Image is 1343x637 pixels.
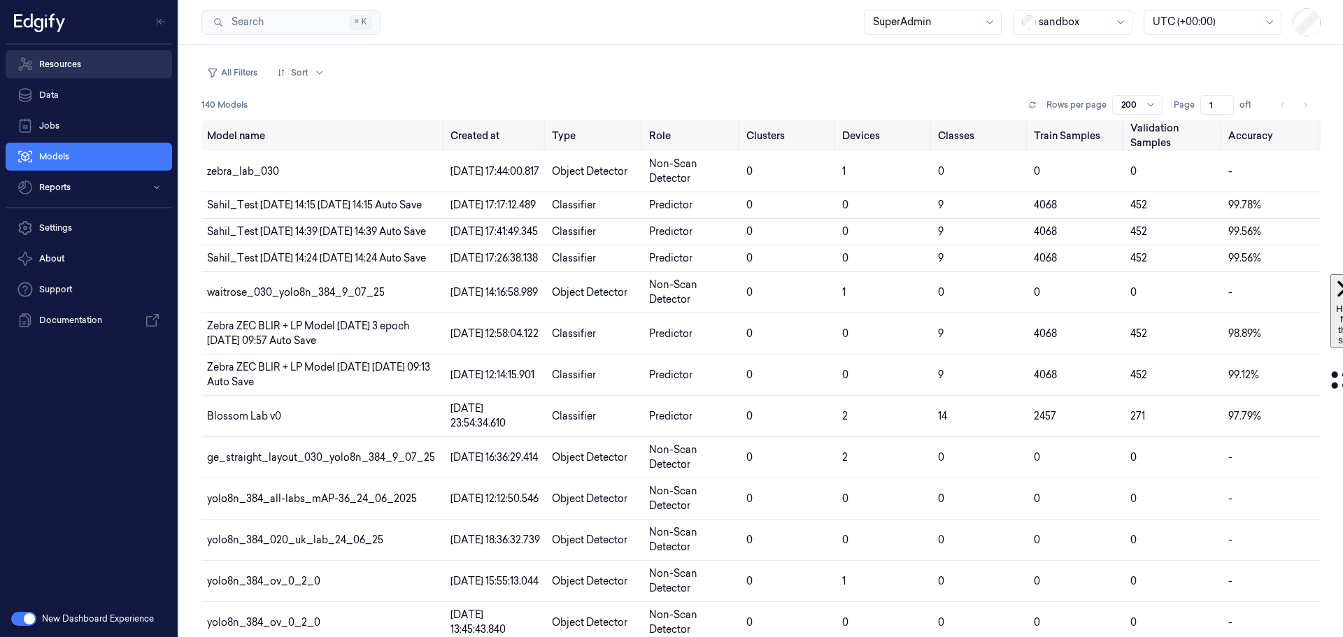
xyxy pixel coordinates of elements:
span: 1 [842,286,846,299]
span: yolo8n_384_020_uk_lab_24_06_25 [207,534,383,546]
span: - [1228,492,1232,505]
button: Reports [6,173,172,201]
span: 0 [746,252,753,264]
button: All Filters [201,62,263,84]
span: 14 [938,410,947,422]
span: 0 [746,451,753,464]
a: Support [6,275,172,303]
span: Object Detector [552,165,627,178]
span: 0 [938,286,944,299]
span: 99.78% [1228,199,1261,211]
span: Object Detector [552,575,627,587]
span: 0 [1130,616,1137,629]
span: 99.56% [1228,225,1261,238]
span: [DATE] 23:54:34.610 [450,402,506,429]
a: Documentation [6,306,172,334]
span: 0 [1034,616,1040,629]
span: Object Detector [552,451,627,464]
span: 0 [746,492,753,505]
span: Non-Scan Detector [649,608,697,636]
span: 0 [1034,534,1040,546]
a: Resources [6,50,172,78]
span: 0 [938,492,944,505]
span: of 1 [1239,99,1262,111]
span: 9 [938,327,944,340]
span: Predictor [649,368,692,381]
span: Predictor [649,225,692,238]
span: Search [226,15,264,29]
span: 0 [842,199,848,211]
span: [DATE] 17:41:49.345 [450,225,538,238]
span: 0 [746,616,753,629]
th: Accuracy [1223,120,1321,151]
span: [DATE] 15:55:13.044 [450,575,539,587]
span: 0 [1130,165,1137,178]
span: 0 [1034,575,1040,587]
span: [DATE] 16:36:29.414 [450,451,538,464]
nav: pagination [1273,95,1315,115]
span: Object Detector [552,616,627,629]
span: yolo8n_384_all-labs_mAP-36_24_06_2025 [207,492,417,505]
span: 98.89% [1228,327,1261,340]
span: zebra_lab_030 [207,165,279,178]
span: 0 [746,368,753,381]
span: 0 [746,327,753,340]
span: 99.12% [1228,368,1259,381]
span: - [1228,286,1232,299]
span: yolo8n_384_ov_0_2_0 [207,575,320,587]
span: Non-Scan Detector [649,278,697,306]
a: Jobs [6,112,172,140]
span: Predictor [649,410,692,422]
span: [DATE] 12:14:15.901 [450,368,534,381]
span: 0 [938,165,944,178]
a: Settings [6,214,172,242]
span: 0 [842,616,848,629]
span: 452 [1130,199,1147,211]
span: 9 [938,225,944,238]
span: Sahil_Test [DATE] 14:24 [DATE] 14:24 Auto Save [207,252,426,264]
span: [DATE] 18:36:32.739 [450,534,540,546]
span: ge_straight_layout_030_yolo8n_384_9_07_25 [207,451,435,464]
span: Non-Scan Detector [649,157,697,185]
span: 9 [938,252,944,264]
span: 0 [746,575,753,587]
span: [DATE] 17:17:12.489 [450,199,536,211]
span: 4068 [1034,327,1057,340]
span: Non-Scan Detector [649,443,697,471]
th: Role [644,120,741,151]
span: 0 [1034,165,1040,178]
span: [DATE] 13:45:43.840 [450,608,506,636]
span: 1 [842,575,846,587]
span: Zebra ZEC BLIR + LP Model [DATE] 3 epoch [DATE] 09:57 Auto Save [207,320,409,347]
span: 4068 [1034,252,1057,264]
span: 0 [842,327,848,340]
span: 99.56% [1228,252,1261,264]
span: 9 [938,199,944,211]
span: Classifier [552,410,596,422]
span: [DATE] 17:26:38.138 [450,252,538,264]
span: 0 [746,534,753,546]
span: Sahil_Test [DATE] 14:15 [DATE] 14:15 Auto Save [207,199,422,211]
span: Classifier [552,252,596,264]
span: 452 [1130,327,1147,340]
a: Data [6,81,172,109]
span: yolo8n_384_ov_0_2_0 [207,616,320,629]
span: 0 [746,410,753,422]
span: 0 [842,368,848,381]
span: 0 [842,252,848,264]
span: 0 [1130,286,1137,299]
span: 0 [938,575,944,587]
span: - [1228,616,1232,629]
span: 4068 [1034,199,1057,211]
span: 0 [1130,492,1137,505]
span: Blossom Lab v0 [207,410,281,422]
span: Non-Scan Detector [649,526,697,553]
span: Classifier [552,368,596,381]
p: Rows per page [1046,99,1107,111]
span: Classifier [552,225,596,238]
th: Created at [445,120,546,151]
span: Predictor [649,199,692,211]
span: 2 [842,410,848,422]
button: Search⌘K [201,10,381,35]
span: Page [1174,99,1195,111]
